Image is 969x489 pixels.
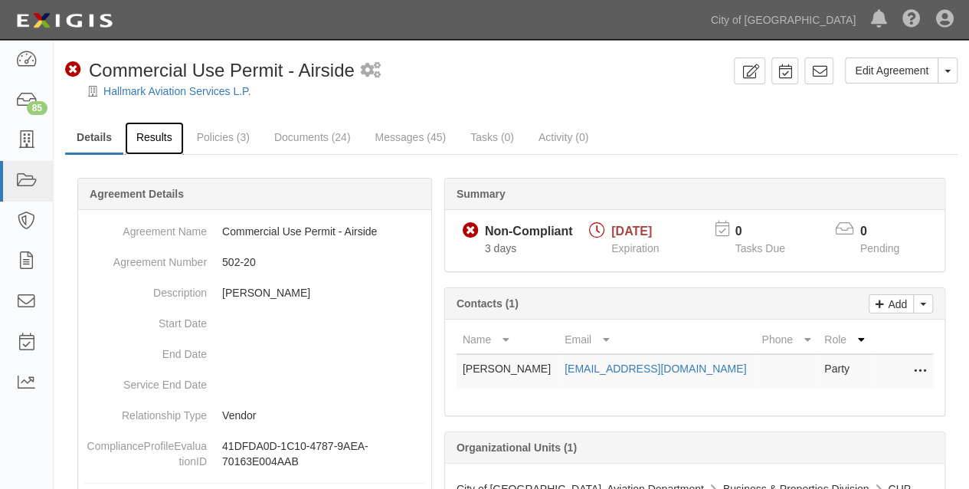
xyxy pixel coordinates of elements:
p: 41DFDA0D-1C10-4787-9AEA-70163E004AAB [222,438,425,469]
i: Help Center - Complianz [902,11,921,29]
p: [PERSON_NAME] [222,285,425,300]
div: Commercial Use Permit - Airside [65,57,355,84]
b: Summary [457,188,506,200]
span: [DATE] [611,225,652,238]
a: Policies (3) [185,122,261,153]
a: Tasks (0) [459,122,525,153]
dt: Start Date [84,308,207,331]
a: Hallmark Aviation Services L.P. [103,85,250,97]
img: logo-5460c22ac91f19d4615b14bd174203de0afe785f0fc80cf4dbbc73dc1793850b.png [11,7,117,34]
i: Non-Compliant [463,223,479,239]
span: Commercial Use Permit - Airside [89,60,355,80]
a: Activity (0) [527,122,600,153]
dd: Commercial Use Permit - Airside [84,216,425,247]
div: Non-Compliant [485,223,573,241]
i: Non-Compliant [65,62,81,78]
p: 0 [860,223,918,241]
b: Contacts (1) [457,297,519,310]
span: Expiration [611,242,659,254]
a: Results [125,122,184,155]
th: Phone [755,326,818,354]
th: Name [457,326,558,354]
i: 1 scheduled workflow [361,63,381,79]
th: Email [558,326,755,354]
dt: Agreement Name [84,216,207,239]
div: 85 [27,101,47,115]
a: Documents (24) [263,122,362,153]
a: [EMAIL_ADDRESS][DOMAIN_NAME] [565,363,746,375]
dd: Vendor [84,400,425,431]
dt: ComplianceProfileEvaluationID [84,431,207,469]
a: Edit Agreement [845,57,938,84]
span: Since 09/01/2025 [485,242,516,254]
b: Organizational Units (1) [457,441,577,454]
th: Role [818,326,872,354]
a: Add [869,294,914,313]
span: Tasks Due [735,242,784,254]
td: [PERSON_NAME] [457,354,558,389]
a: City of [GEOGRAPHIC_DATA] [703,5,863,35]
b: Agreement Details [90,188,184,200]
dt: Relationship Type [84,400,207,423]
dt: End Date [84,339,207,362]
dd: 502-20 [84,247,425,277]
dt: Agreement Number [84,247,207,270]
td: Party [818,354,872,389]
a: Messages (45) [363,122,457,153]
span: Pending [860,242,899,254]
p: 0 [735,223,804,241]
dt: Description [84,277,207,300]
a: Details [65,122,123,155]
dt: Service End Date [84,369,207,392]
p: Add [884,295,907,313]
